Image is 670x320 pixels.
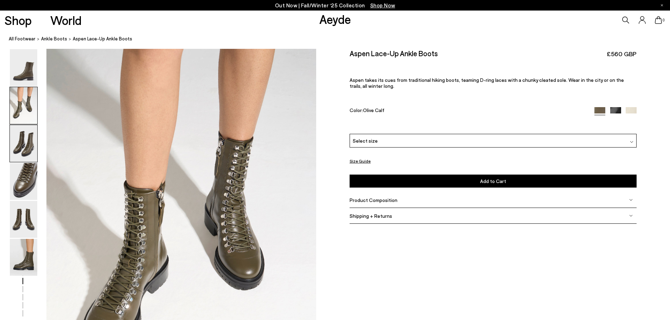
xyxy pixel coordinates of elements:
span: Aspen Lace-Up Ankle Boots [73,35,132,43]
button: Size Guide [350,157,371,165]
button: Add to Cart [350,175,637,188]
span: Select size [353,137,378,144]
span: Olive Calf [363,107,384,113]
nav: breadcrumb [9,30,670,49]
img: Aspen Lace-Up Ankle Boots - Image 5 [10,201,37,238]
a: Shop [5,14,32,26]
span: Shipping + Returns [350,213,392,219]
img: svg%3E [629,214,633,217]
span: Navigate to /collections/new-in [370,2,395,8]
h2: Aspen Lace-Up Ankle Boots [350,49,438,58]
img: Aspen Lace-Up Ankle Boots - Image 1 [10,49,37,86]
img: Aspen Lace-Up Ankle Boots - Image 6 [10,239,37,276]
img: Aspen Lace-Up Ankle Boots - Image 3 [10,125,37,162]
img: Aspen Lace-Up Ankle Boots - Image 2 [10,87,37,124]
span: Add to Cart [480,178,506,184]
span: 0 [662,18,665,22]
p: Aspen takes its cues from traditional hiking boots, teaming D-ring laces with a chunky cleated so... [350,77,637,89]
a: ankle boots [41,35,67,43]
span: Product Composition [350,197,397,203]
a: World [50,14,82,26]
img: svg%3E [629,198,633,202]
p: Out Now | Fall/Winter ‘25 Collection [275,1,395,10]
a: 0 [655,16,662,24]
span: £560 GBP [607,50,637,58]
span: ankle boots [41,36,67,41]
div: Color: [350,107,585,115]
img: svg%3E [630,140,633,144]
a: All Footwear [9,35,36,43]
img: Aspen Lace-Up Ankle Boots - Image 4 [10,163,37,200]
a: Aeyde [319,12,351,26]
